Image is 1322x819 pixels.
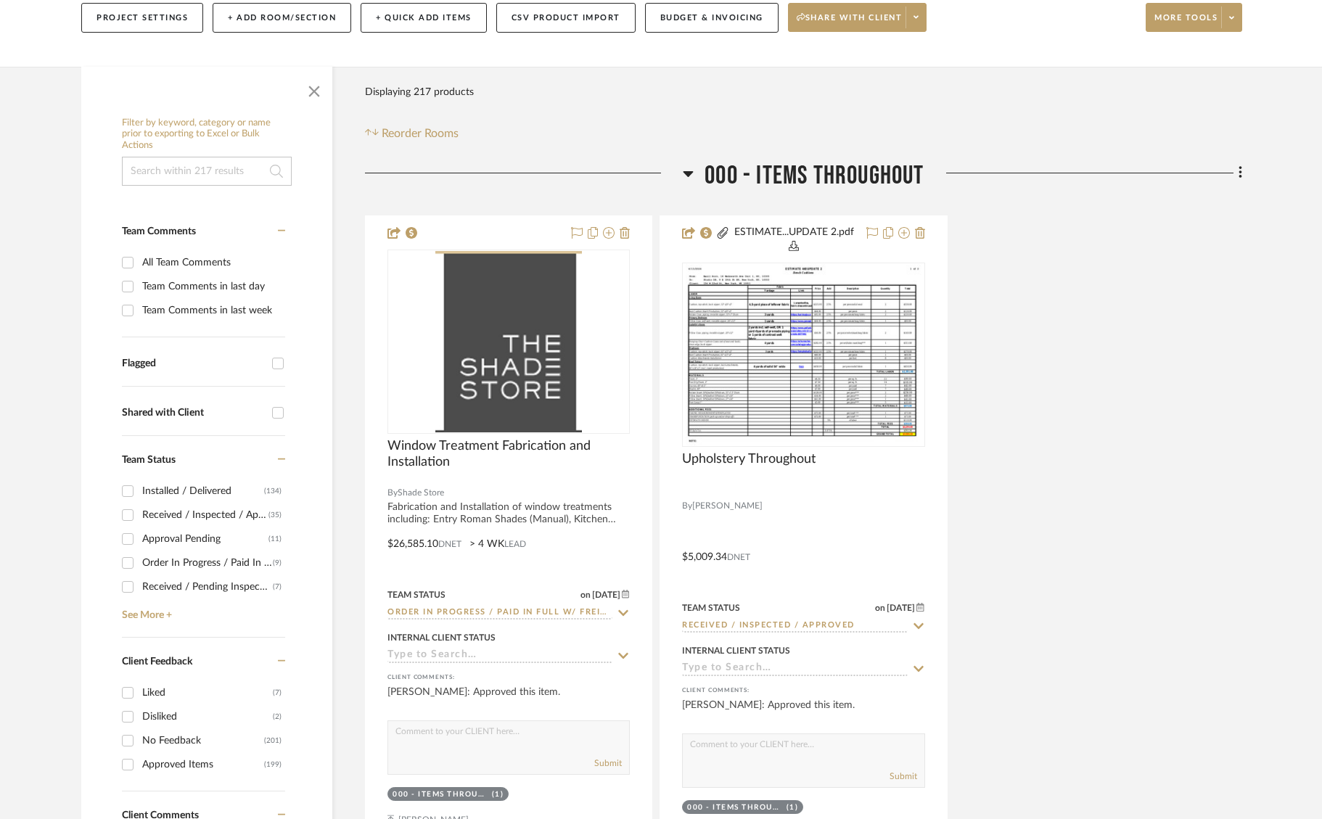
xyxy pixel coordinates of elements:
[1146,3,1242,32] button: More tools
[122,455,176,465] span: Team Status
[890,770,917,783] button: Submit
[387,438,630,470] span: Window Treatment Fabrication and Installation
[365,125,459,142] button: Reorder Rooms
[387,606,612,620] input: Type to Search…
[213,3,351,33] button: + Add Room/Section
[122,118,292,152] h6: Filter by keyword, category or name prior to exporting to Excel or Bulk Actions
[142,251,282,274] div: All Team Comments
[142,480,264,503] div: Installed / Delivered
[268,503,282,527] div: (35)
[435,251,581,432] img: Window Treatment Fabrication and Installation
[142,681,273,704] div: Liked
[682,499,692,513] span: By
[398,486,444,500] span: Shade Store
[387,631,496,644] div: Internal Client Status
[1154,12,1218,34] span: More tools
[387,486,398,500] span: By
[496,3,636,33] button: CSV Product Import
[81,3,203,33] button: Project Settings
[122,657,192,667] span: Client Feedback
[273,551,282,575] div: (9)
[142,551,273,575] div: Order In Progress / Paid In Full w/ Freight, No Balance due
[122,226,196,236] span: Team Comments
[264,480,282,503] div: (134)
[142,275,282,298] div: Team Comments in last day
[142,503,268,527] div: Received / Inspected / Approved
[142,575,273,598] div: Received / Pending Inspection
[682,620,907,633] input: Type to Search…
[122,407,265,419] div: Shared with Client
[264,753,282,776] div: (199)
[382,125,459,142] span: Reorder Rooms
[682,698,924,727] div: [PERSON_NAME]: Approved this item.
[580,590,591,599] span: on
[797,12,903,34] span: Share with client
[273,575,282,598] div: (7)
[264,729,282,752] div: (201)
[142,753,264,776] div: Approved Items
[730,225,857,255] button: ESTIMATE...UPDATE 2.pdf
[682,662,907,676] input: Type to Search…
[393,789,488,800] div: 000 - ITEMS THROUGHOUT
[682,451,816,467] span: Upholstery Throughout
[122,358,265,370] div: Flagged
[705,160,924,192] span: 000 - ITEMS THROUGHOUT
[365,78,474,107] div: Displaying 217 products
[682,644,790,657] div: Internal Client Status
[387,685,630,714] div: [PERSON_NAME]: Approved this item.
[788,3,927,32] button: Share with client
[594,757,622,770] button: Submit
[118,598,285,622] a: See More +
[361,3,487,33] button: + Quick Add Items
[387,588,446,601] div: Team Status
[682,601,740,614] div: Team Status
[387,649,612,663] input: Type to Search…
[273,681,282,704] div: (7)
[273,705,282,728] div: (2)
[142,729,264,752] div: No Feedback
[686,264,921,445] img: Upholstery Throughout
[645,3,779,33] button: Budget & Invoicing
[492,789,504,800] div: (1)
[875,604,885,612] span: on
[591,590,622,600] span: [DATE]
[300,74,329,103] button: Close
[692,499,763,513] span: [PERSON_NAME]
[787,802,799,813] div: (1)
[687,802,783,813] div: 000 - ITEMS THROUGHOUT
[142,299,282,322] div: Team Comments in last week
[142,705,273,728] div: Disliked
[142,527,268,551] div: Approval Pending
[885,603,916,613] span: [DATE]
[122,157,292,186] input: Search within 217 results
[268,527,282,551] div: (11)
